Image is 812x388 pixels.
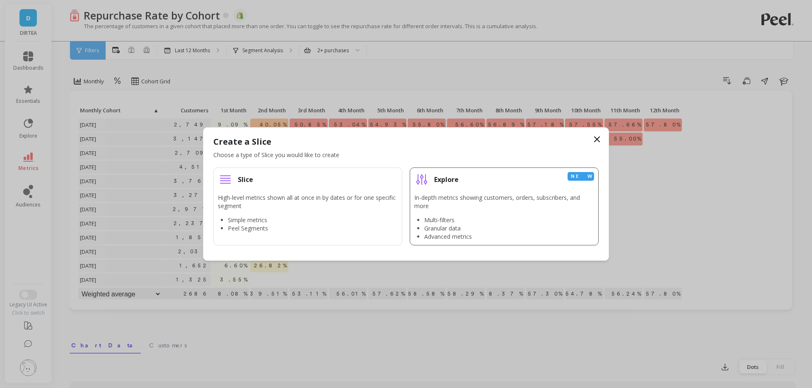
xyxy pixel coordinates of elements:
[414,194,594,210] p: In-depth metrics showing customers, orders, subscribers, and more
[568,172,594,181] div: New
[218,172,233,187] img: new regular slice
[213,151,599,159] p: Choose a type of Slice you would like to create
[228,224,398,233] li: Peel Segments
[424,233,594,241] li: Advanced metrics
[238,175,253,184] h3: Slice
[218,194,398,210] p: High-level metrics shown all at once in by dates or for one specific segment
[414,172,429,187] img: new explore slice
[434,175,459,184] h3: Explore
[213,136,599,148] h2: Create a Slice
[228,216,398,224] li: Simple metrics
[424,224,594,233] li: Granular data
[424,216,594,224] li: Multi-filters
